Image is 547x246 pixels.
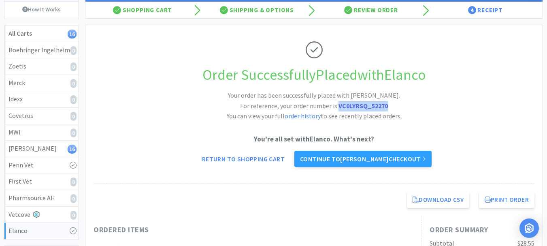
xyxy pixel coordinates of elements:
i: 0 [70,128,77,137]
i: 0 [70,79,77,88]
div: First Vet [9,176,74,187]
div: Zoetis [9,61,74,72]
a: First Vet0 [4,173,79,190]
div: Boehringer Ingelheim [9,45,74,56]
div: Shipping & Options [200,2,314,18]
a: Covetrus0 [4,108,79,124]
h1: Ordered Items [94,224,336,236]
div: Shopping Cart [85,2,200,18]
strong: VC0LYRSQ_52270 [338,102,388,110]
a: How It Works [4,2,79,17]
a: All Carts16 [4,26,79,42]
strong: All Carts [9,29,32,37]
button: Print Order [479,192,534,208]
i: 16 [68,30,77,39]
h1: Order Summary [430,224,534,236]
div: Open Intercom Messenger [519,218,539,238]
div: Review Order [314,2,428,18]
div: [PERSON_NAME] [9,143,74,154]
i: 0 [70,112,77,121]
a: [PERSON_NAME]16 [4,141,79,157]
a: MWI0 [4,124,79,141]
div: Elanco [9,226,74,236]
p: You're all set with Elanco . What's next? [94,134,534,145]
i: 0 [70,95,77,104]
div: Vetcove [9,210,74,220]
div: MWI [9,127,74,138]
a: Vetcove0 [4,207,79,223]
div: Merck [9,78,74,88]
span: For reference, your order number is [240,102,388,110]
h2: Your order has been successfully placed with [PERSON_NAME]. You can view your full to see recentl... [193,90,436,122]
a: Pharmsource AH0 [4,190,79,207]
a: Return to Shopping Cart [196,151,290,167]
a: Continue to[PERSON_NAME]checkout [294,151,432,167]
a: Zoetis0 [4,58,79,75]
a: Penn Vet [4,157,79,174]
i: 0 [70,62,77,71]
a: Idexx0 [4,91,79,108]
a: Elanco [4,223,79,239]
a: Boehringer Ingelheim0 [4,42,79,59]
span: 4 [468,6,476,14]
div: Idexx [9,94,74,105]
a: order history [285,112,321,120]
i: 0 [70,46,77,55]
i: 0 [70,194,77,203]
div: Receipt [428,2,543,18]
a: Download CSV [407,192,469,208]
h1: Order Successfully Placed with Elanco [94,63,534,87]
a: Merck0 [4,75,79,92]
i: 0 [70,211,77,220]
div: Penn Vet [9,160,74,171]
div: Pharmsource AH [9,193,74,203]
div: Covetrus [9,111,74,121]
i: 0 [70,178,77,186]
i: 16 [68,145,77,154]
